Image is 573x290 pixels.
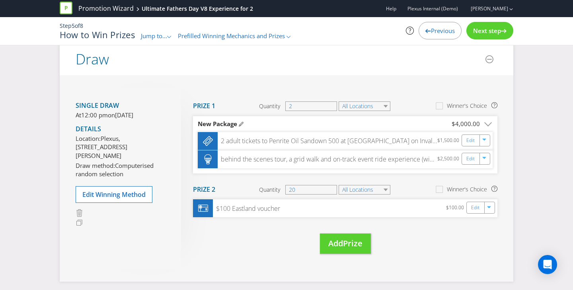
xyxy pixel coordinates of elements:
span: New Package [198,120,237,128]
div: $100.00 [446,203,466,213]
h2: Draw [76,51,109,67]
span: Edit Winning Method [82,190,146,199]
a: Edit [466,136,475,145]
span: Step [60,22,72,29]
span: At [76,111,81,119]
a: Edit [471,203,479,212]
span: 8 [80,22,83,29]
a: Help [386,5,396,12]
span: Location: [76,134,101,142]
span: Plexus, [STREET_ADDRESS][PERSON_NAME] [76,134,127,160]
div: behind the scenes tour, a grid walk and on-track event ride experience (winner only). for 1 at [G... [218,155,437,164]
div: Ultimate Fathers Day V8 Experience for 2 [142,5,253,13]
div: $1,500.00 [437,136,462,146]
span: [DATE] [115,111,133,119]
span: Add [328,238,343,249]
div: $2,500.00 [437,154,462,164]
h1: How to Win Prizes [60,30,135,39]
div: Winner's Choice [447,185,487,193]
span: Draw method: [76,162,115,169]
button: Edit Winning Method [76,186,152,203]
span: Prize [343,238,363,249]
span: Plexus Internal (Demo) [407,5,458,12]
h4: Details [76,126,169,133]
span: Computerised random selection [76,162,154,178]
button: AddPrize [320,234,371,254]
span: Jump to... [141,32,167,40]
span: Prefilled Winning Mechanics and Prizes [178,32,285,40]
span: of [75,22,80,29]
a: Edit [466,154,475,163]
h4: Prize 2 [193,186,215,193]
div: $4,000.00 [452,120,480,128]
span: 12:00 pm [81,111,108,119]
div: Winner's Choice [447,102,487,110]
span: Quantity [259,186,280,194]
span: 5 [72,22,75,29]
span: Quantity [259,102,280,110]
div: Open Intercom Messenger [538,255,557,274]
h4: Prize 1 [193,103,215,110]
div: 2 adult tickets to Penrite Oil Sandown 500 at [GEOGRAPHIC_DATA] on Invalid date [218,136,437,146]
span: Next step [473,27,501,35]
span: on [108,111,115,119]
span: Previous [431,27,455,35]
div: $100 Eastland voucher [213,204,280,213]
a: [PERSON_NAME] [463,5,508,12]
a: Promotion Wizard [78,4,134,13]
h4: Single draw [76,102,169,109]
